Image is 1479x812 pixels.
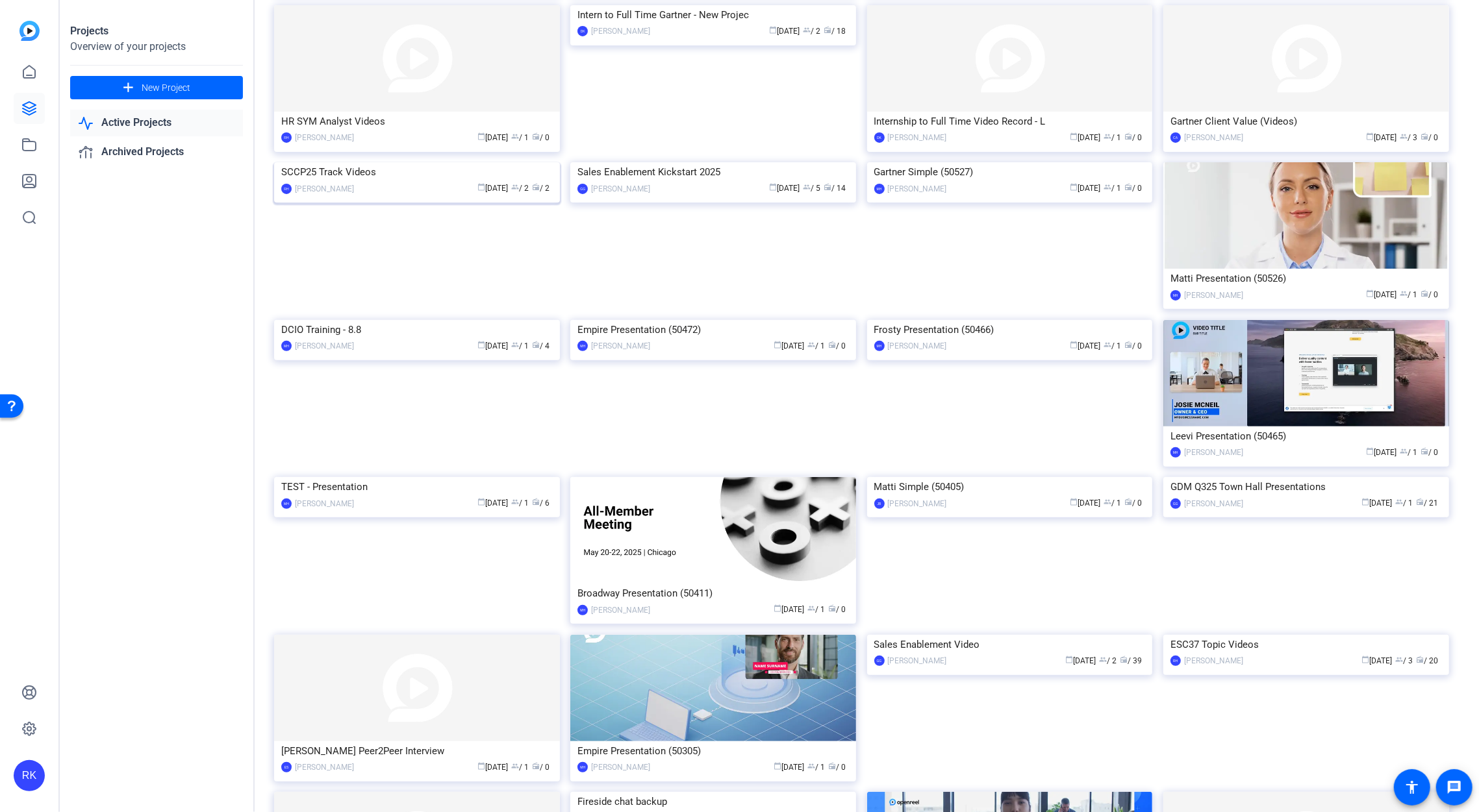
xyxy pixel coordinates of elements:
[1400,132,1408,140] span: group
[577,26,588,36] div: DK
[577,184,588,194] div: GG
[1184,497,1243,510] div: [PERSON_NAME]
[19,21,40,41] img: blue-gradient.svg
[1104,132,1111,140] span: group
[1421,133,1439,142] span: / 0
[1367,132,1374,140] span: calendar_today
[477,498,485,506] span: calendar_today
[1104,498,1111,506] span: group
[577,584,849,603] div: Broadway Presentation (50411)
[1417,656,1439,665] span: / 20
[511,184,529,193] span: / 2
[874,162,1146,182] div: Gartner Simple (50527)
[824,26,831,34] span: radio
[591,604,650,617] div: [PERSON_NAME]
[532,762,540,770] span: radio
[1070,498,1100,508] span: [DATE]
[511,341,529,351] span: / 1
[281,498,292,509] div: MH
[828,341,836,349] span: radio
[511,498,519,506] span: group
[824,184,846,193] span: / 14
[577,320,849,339] div: Empire Presentation (50472)
[295,131,354,144] div: [PERSON_NAME]
[807,604,815,612] span: group
[1120,656,1142,665] span: / 39
[1070,133,1100,142] span: [DATE]
[477,498,508,508] span: [DATE]
[888,131,947,144] div: [PERSON_NAME]
[281,741,553,761] div: [PERSON_NAME] Peer2Peer Interview
[477,183,485,191] span: calendar_today
[1099,656,1107,663] span: group
[591,182,650,195] div: [PERSON_NAME]
[1104,133,1121,142] span: / 1
[807,341,825,351] span: / 1
[511,763,529,772] span: / 1
[281,184,292,194] div: RH
[1170,269,1442,288] div: Matti Presentation (50526)
[1124,133,1142,142] span: / 0
[295,497,354,510] div: [PERSON_NAME]
[803,183,811,191] span: group
[1396,498,1413,508] span: / 1
[803,184,820,193] span: / 5
[1124,341,1132,349] span: radio
[807,762,815,770] span: group
[1170,498,1181,509] div: GG
[769,183,777,191] span: calendar_today
[1170,290,1181,301] div: MH
[532,133,550,142] span: / 0
[828,341,846,351] span: / 0
[888,654,947,667] div: [PERSON_NAME]
[532,183,540,191] span: radio
[888,339,947,352] div: [PERSON_NAME]
[1417,498,1424,506] span: radio
[1170,447,1181,458] div: MH
[477,133,508,142] span: [DATE]
[1184,289,1243,302] div: [PERSON_NAME]
[477,184,508,193] span: [DATE]
[1170,112,1442,131] div: Gartner Client Value (Videos)
[1170,656,1181,666] div: RH
[577,5,849,25] div: Intern to Full Time Gartner - New Projec
[511,762,519,770] span: group
[1104,184,1121,193] span: / 1
[120,80,136,96] mat-icon: add
[828,763,846,772] span: / 0
[591,25,650,38] div: [PERSON_NAME]
[1170,132,1181,143] div: CA
[1362,656,1393,665] span: [DATE]
[477,341,508,351] span: [DATE]
[1184,446,1243,459] div: [PERSON_NAME]
[1104,183,1111,191] span: group
[281,341,292,351] div: MH
[1170,426,1442,446] div: Leevi Presentation (50465)
[874,320,1146,339] div: Frosty Presentation (50466)
[824,183,831,191] span: radio
[1362,656,1370,663] span: calendar_today
[511,341,519,349] span: group
[874,132,885,143] div: DK
[511,498,529,508] span: / 1
[532,341,540,349] span: radio
[1367,133,1397,142] span: [DATE]
[532,184,550,193] span: / 2
[1396,656,1413,665] span: / 3
[1421,447,1429,455] span: radio
[1070,341,1100,351] span: [DATE]
[807,341,815,349] span: group
[769,26,777,34] span: calendar_today
[591,339,650,352] div: [PERSON_NAME]
[774,341,781,349] span: calendar_today
[1447,780,1462,795] mat-icon: message
[1367,289,1374,297] span: calendar_today
[1362,498,1370,506] span: calendar_today
[1184,654,1243,667] div: [PERSON_NAME]
[70,76,243,99] button: New Project
[874,635,1146,654] div: Sales Enablement Video
[577,762,588,772] div: MH
[1124,498,1132,506] span: radio
[1070,183,1078,191] span: calendar_today
[1400,289,1408,297] span: group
